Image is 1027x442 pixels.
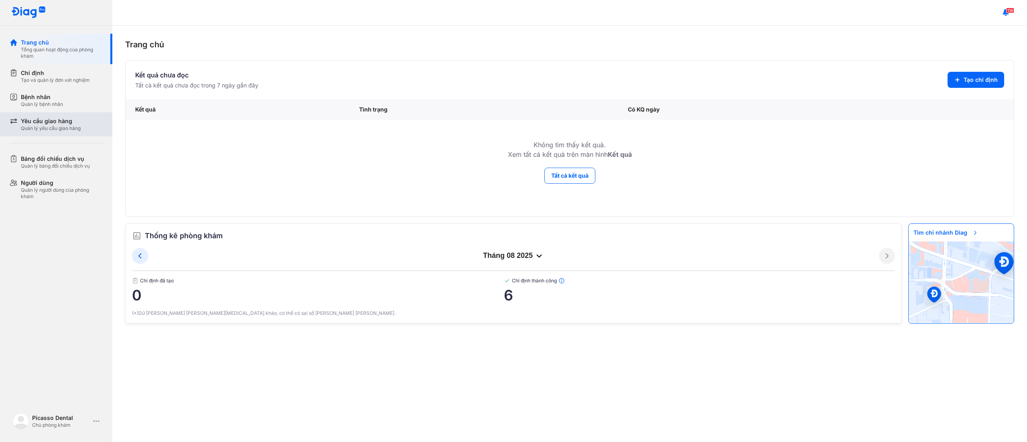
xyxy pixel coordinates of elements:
img: document.50c4cfd0.svg [132,278,138,284]
div: Quản lý người dùng của phòng khám [21,187,103,200]
img: info.7e716105.svg [558,278,565,284]
div: Chỉ định [21,69,90,77]
div: (*)Dữ [PERSON_NAME] [PERSON_NAME][MEDICAL_DATA] khảo, có thể có sai số [PERSON_NAME] [PERSON_NAME]. [132,310,895,317]
div: Tổng quan hoạt động của phòng khám [21,47,103,59]
span: Tạo chỉ định [964,76,998,84]
b: Kết quả [608,150,632,158]
div: Bệnh nhân [21,93,63,101]
div: Tất cả kết quả chưa đọc trong 7 ngày gần đây [135,81,258,89]
span: 0 [132,287,504,303]
div: Kết quả chưa đọc [135,70,258,80]
div: Trang chủ [21,39,103,47]
div: Người dùng [21,179,103,187]
td: Không tìm thấy kết quả. Xem tất cả kết quả trên màn hình [126,120,1014,167]
span: Chỉ định thành công [504,278,895,284]
div: Quản lý bảng đối chiếu dịch vụ [21,163,90,169]
div: Quản lý yêu cầu giao hàng [21,125,81,132]
div: Yêu cầu giao hàng [21,117,81,125]
img: logo [13,413,29,429]
span: Thống kê phòng khám [145,230,223,241]
div: Có KQ ngày [618,99,905,120]
div: Tạo và quản lý đơn xét nghiệm [21,77,90,83]
span: 118 [1006,8,1014,13]
div: Picasso Dental [32,414,90,422]
span: Tìm chi nhánh Diag [909,224,983,241]
div: Quản lý bệnh nhân [21,101,63,107]
div: Trang chủ [125,39,1014,51]
div: Bảng đối chiếu dịch vụ [21,155,90,163]
div: Chủ phòng khám [32,422,90,428]
img: logo [11,6,46,19]
div: Kết quả [126,99,349,120]
span: Chỉ định đã tạo [132,278,504,284]
button: Tất cả kết quả [544,168,595,184]
span: 6 [504,287,895,303]
img: order.5a6da16c.svg [132,231,142,241]
div: Tình trạng [349,99,618,120]
button: Tạo chỉ định [948,72,1004,88]
img: checked-green.01cc79e0.svg [504,278,510,284]
div: tháng 08 2025 [148,251,879,261]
